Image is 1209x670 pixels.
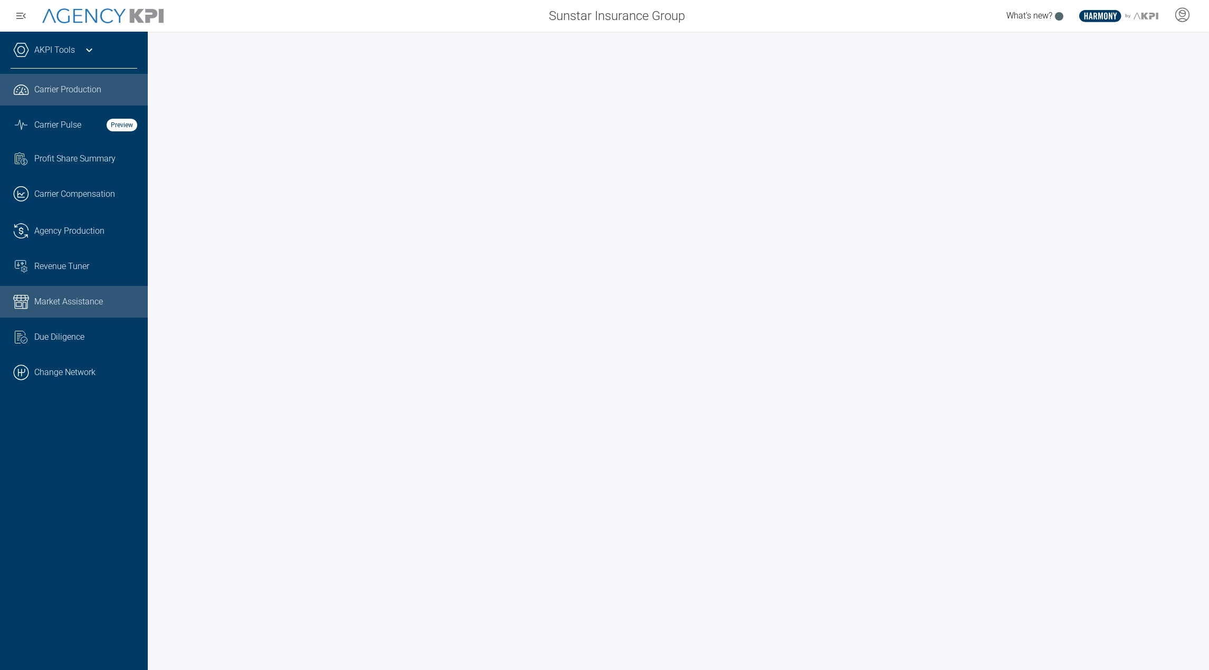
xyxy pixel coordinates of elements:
[42,8,164,24] img: AgencyKPI
[549,6,685,25] span: Sunstar Insurance Group
[34,295,103,308] span: Market Assistance
[34,152,116,165] span: Profit Share Summary
[34,331,84,343] span: Due Diligence
[34,83,101,96] span: Carrier Production
[34,188,115,200] span: Carrier Compensation
[107,119,137,131] strong: Preview
[1006,11,1052,21] span: What's new?
[34,225,104,237] span: Agency Production
[34,44,75,56] a: AKPI Tools
[34,119,81,131] span: Carrier Pulse
[34,260,89,273] span: Revenue Tuner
